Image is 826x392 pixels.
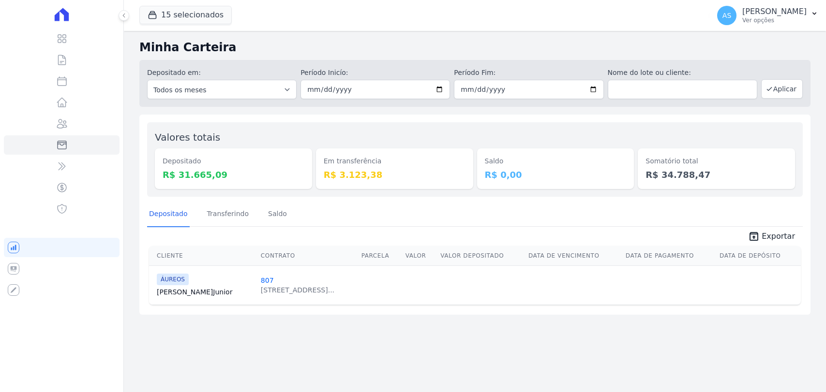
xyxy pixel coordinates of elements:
[139,6,232,24] button: 15 selecionados
[608,68,757,78] label: Nome do lote ou cliente:
[762,231,795,242] span: Exportar
[358,246,402,266] th: Parcela
[147,202,190,227] a: Depositado
[402,246,437,266] th: Valor
[436,246,525,266] th: Valor Depositado
[155,131,220,143] label: Valores totais
[722,12,731,19] span: AS
[149,246,257,266] th: Cliente
[257,246,358,266] th: Contrato
[157,287,253,297] a: [PERSON_NAME]Junior
[163,168,304,181] dd: R$ 31.665,09
[740,231,803,244] a: unarchive Exportar
[205,202,251,227] a: Transferindo
[622,246,716,266] th: Data de Pagamento
[716,246,801,266] th: Data de Depósito
[748,231,760,242] i: unarchive
[261,285,334,295] div: [STREET_ADDRESS]...
[761,79,803,99] button: Aplicar
[139,39,811,56] h2: Minha Carteira
[324,168,466,181] dd: R$ 3.123,38
[261,276,274,284] a: 807
[300,68,450,78] label: Período Inicío:
[163,156,304,166] dt: Depositado
[525,246,622,266] th: Data de Vencimento
[709,2,826,29] button: AS [PERSON_NAME] Ver opções
[324,156,466,166] dt: Em transferência
[485,156,627,166] dt: Saldo
[742,16,807,24] p: Ver opções
[646,168,787,181] dd: R$ 34.788,47
[646,156,787,166] dt: Somatório total
[454,68,603,78] label: Período Fim:
[157,274,189,285] span: ÁUREOS
[266,202,289,227] a: Saldo
[485,168,627,181] dd: R$ 0,00
[147,69,201,76] label: Depositado em:
[742,7,807,16] p: [PERSON_NAME]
